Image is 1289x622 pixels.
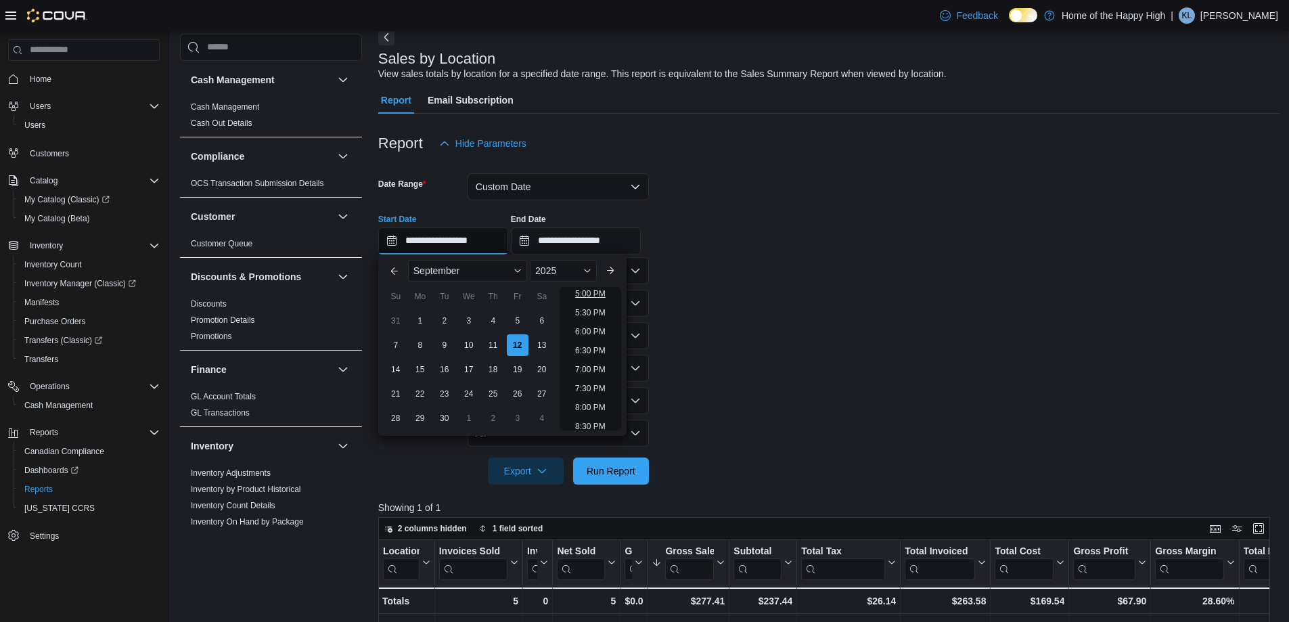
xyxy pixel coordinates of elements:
[587,464,635,478] span: Run Report
[511,214,546,225] label: End Date
[482,286,504,307] div: Th
[1155,546,1234,580] button: Gross Margin
[191,332,232,341] a: Promotions
[378,501,1280,514] p: Showing 1 of 1
[19,443,160,460] span: Canadian Compliance
[625,546,643,580] button: Gift Cards
[438,546,507,580] div: Invoices Sold
[191,73,275,87] h3: Cash Management
[801,593,896,609] div: $26.14
[1182,7,1192,24] span: KL
[625,546,632,580] div: Gift Card Sales
[30,531,59,541] span: Settings
[19,313,160,330] span: Purchase Orders
[191,299,227,309] a: Discounts
[905,593,986,609] div: $263.58
[24,238,160,254] span: Inventory
[385,334,407,356] div: day-7
[24,173,63,189] button: Catalog
[535,265,556,276] span: 2025
[19,117,160,133] span: Users
[801,546,885,580] div: Total Tax
[1229,520,1245,537] button: Display options
[409,407,431,429] div: day-29
[458,310,480,332] div: day-3
[191,238,252,249] span: Customer Queue
[191,363,227,376] h3: Finance
[482,310,504,332] div: day-4
[19,313,91,330] a: Purchase Orders
[733,546,782,558] div: Subtotal
[191,439,233,453] h3: Inventory
[530,260,597,282] div: Button. Open the year selector. 2025 is currently selected.
[180,236,362,257] div: Customer
[652,593,725,609] div: $277.41
[1062,7,1165,24] p: Home of the Happy High
[191,179,324,188] a: OCS Transaction Submission Details
[1073,593,1146,609] div: $67.90
[458,286,480,307] div: We
[19,117,51,133] a: Users
[801,546,885,558] div: Total Tax
[24,316,86,327] span: Purchase Orders
[30,101,51,112] span: Users
[570,418,611,435] li: 8:30 PM
[24,528,64,544] a: Settings
[385,359,407,380] div: day-14
[335,72,351,88] button: Cash Management
[191,270,301,284] h3: Discounts & Promotions
[413,265,459,276] span: September
[531,383,553,405] div: day-27
[381,87,411,114] span: Report
[30,74,51,85] span: Home
[1155,546,1223,580] div: Gross Margin
[385,407,407,429] div: day-28
[19,462,160,479] span: Dashboards
[600,260,621,282] button: Next month
[191,239,252,248] a: Customer Queue
[191,73,332,87] button: Cash Management
[24,378,160,395] span: Operations
[30,148,69,159] span: Customers
[191,363,332,376] button: Finance
[14,396,165,415] button: Cash Management
[378,227,508,254] input: Press the down key to enter a popover containing a calendar. Press the escape key to close the po...
[905,546,986,580] button: Total Invoiced
[19,192,160,208] span: My Catalog (Classic)
[507,286,528,307] div: Fr
[30,240,63,251] span: Inventory
[191,392,256,401] a: GL Account Totals
[19,332,160,349] span: Transfers (Classic)
[19,351,160,368] span: Transfers
[191,468,271,479] span: Inventory Adjustments
[1155,593,1234,609] div: 28.60%
[180,388,362,426] div: Finance
[191,517,304,527] a: Inventory On Hand by Package
[630,330,641,341] button: Open list of options
[3,143,165,162] button: Customers
[24,120,45,131] span: Users
[24,259,82,270] span: Inventory Count
[934,2,1003,29] a: Feedback
[19,500,160,516] span: Washington CCRS
[3,377,165,396] button: Operations
[191,501,275,510] a: Inventory Count Details
[383,546,430,580] button: Location
[409,383,431,405] div: day-22
[30,381,70,392] span: Operations
[19,351,64,368] a: Transfers
[458,359,480,380] div: day-17
[19,397,98,414] a: Cash Management
[24,297,59,308] span: Manifests
[507,407,528,429] div: day-3
[191,315,255,325] a: Promotion Details
[14,312,165,331] button: Purchase Orders
[511,227,641,254] input: Press the down key to open a popover containing a calendar.
[625,593,643,609] div: $0.00
[531,310,553,332] div: day-6
[995,546,1054,580] div: Total Cost
[482,383,504,405] div: day-25
[24,400,93,411] span: Cash Management
[570,286,611,302] li: 5:00 PM
[557,546,605,580] div: Net Sold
